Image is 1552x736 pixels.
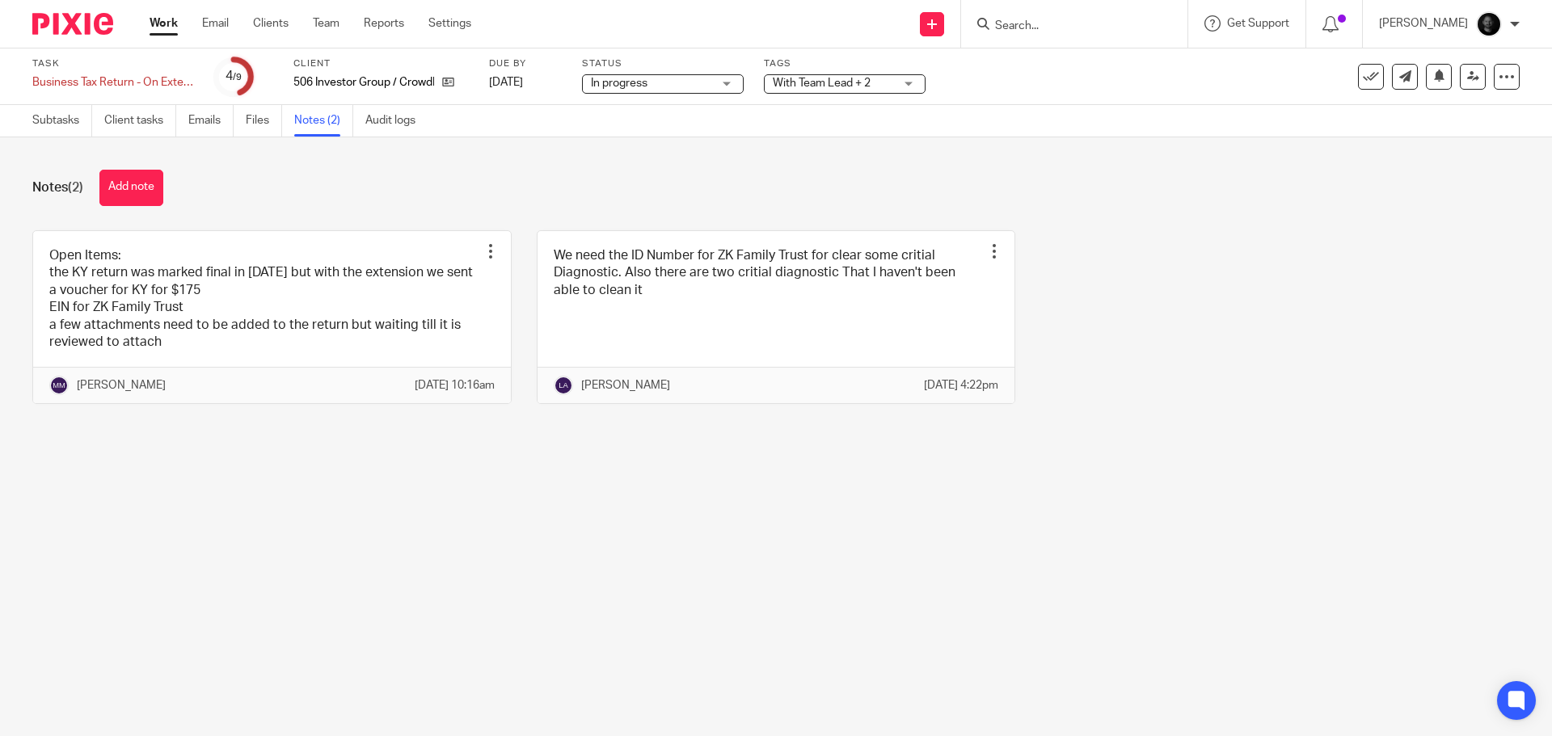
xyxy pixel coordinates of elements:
[32,57,194,70] label: Task
[294,105,353,137] a: Notes (2)
[226,67,242,86] div: 4
[313,15,339,32] a: Team
[364,15,404,32] a: Reports
[188,105,234,137] a: Emails
[993,19,1139,34] input: Search
[99,170,163,206] button: Add note
[32,105,92,137] a: Subtasks
[554,376,573,395] img: svg%3E
[293,57,469,70] label: Client
[32,74,194,90] div: Business Tax Return - On Extension - Crystal View
[489,77,523,88] span: [DATE]
[1476,11,1502,37] img: Chris.jpg
[764,57,926,70] label: Tags
[489,57,562,70] label: Due by
[104,105,176,137] a: Client tasks
[924,377,998,393] p: [DATE] 4:22pm
[428,15,471,32] a: Settings
[293,74,434,90] p: 506 Investor Group / CrowdDD
[773,78,871,89] span: With Team Lead + 2
[246,105,282,137] a: Files
[581,377,670,393] p: [PERSON_NAME]
[49,376,69,395] img: svg%3E
[365,105,428,137] a: Audit logs
[77,377,166,393] p: [PERSON_NAME]
[1379,15,1468,32] p: [PERSON_NAME]
[582,57,744,70] label: Status
[32,13,113,35] img: Pixie
[415,377,495,393] p: [DATE] 10:16am
[233,73,242,82] small: /9
[1227,18,1289,29] span: Get Support
[32,179,83,196] h1: Notes
[68,181,83,194] span: (2)
[591,78,647,89] span: In progress
[150,15,178,32] a: Work
[202,15,229,32] a: Email
[253,15,289,32] a: Clients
